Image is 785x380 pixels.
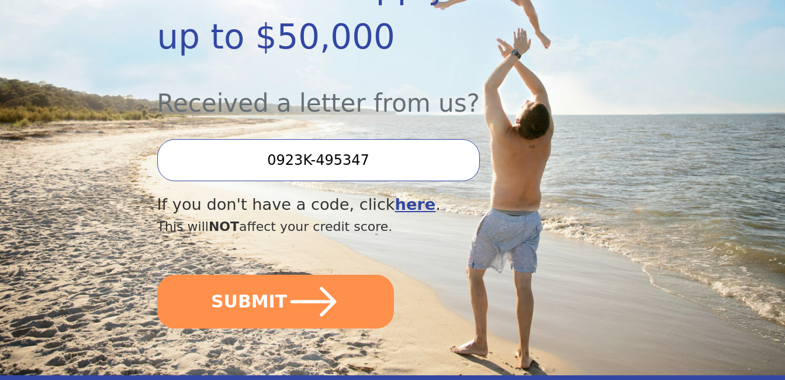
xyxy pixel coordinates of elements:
[395,195,436,213] a: here
[157,139,480,181] input: Enter your Offer Code:
[157,63,558,122] div: Received a letter from us?
[157,275,394,329] button: SUBMIT
[157,217,558,236] div: This will affect your credit score.
[157,193,558,217] div: If you don't have a code, click .
[209,219,239,234] span: NOT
